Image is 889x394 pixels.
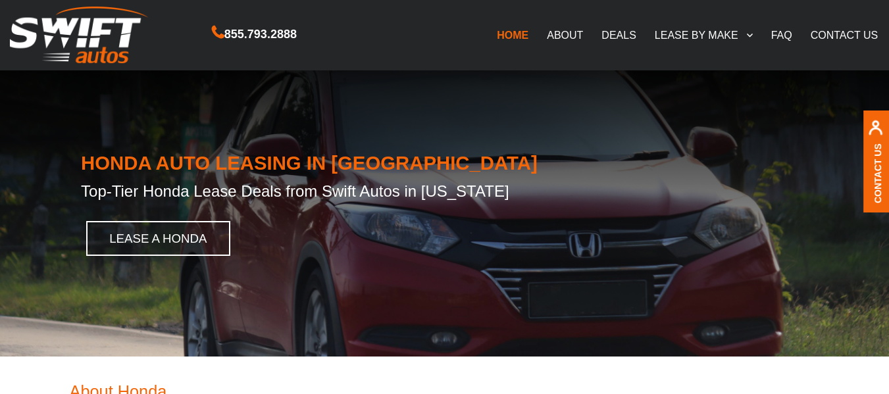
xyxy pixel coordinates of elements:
[592,21,645,49] a: DEALS
[488,21,538,49] a: HOME
[762,21,801,49] a: FAQ
[86,221,230,256] a: LEASE A HONDA
[81,174,808,201] h2: Top-Tier Honda Lease Deals from Swift Autos in [US_STATE]
[868,120,883,143] img: contact us, iconuser
[801,21,888,49] a: CONTACT US
[538,21,592,49] a: ABOUT
[212,29,297,40] a: 855.793.2888
[646,21,762,49] a: LEASE BY MAKE
[81,153,808,174] h1: HONDA AUTO LEASING IN [GEOGRAPHIC_DATA]
[873,143,883,203] a: Contact Us
[10,7,148,64] img: Swift Autos
[224,25,297,44] span: 855.793.2888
